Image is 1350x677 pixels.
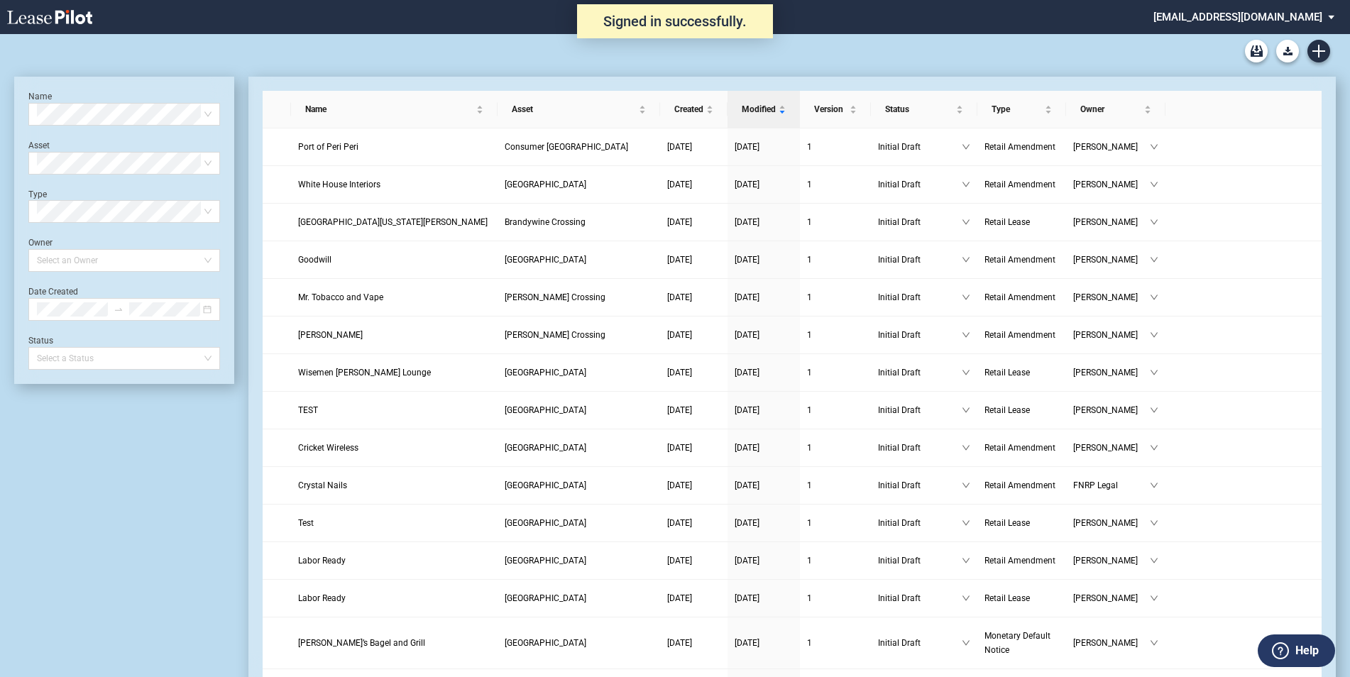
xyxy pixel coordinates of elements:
span: Initial Draft [878,215,962,229]
a: Cricket Wireless [298,441,490,455]
span: Initial Draft [878,636,962,650]
a: Goodwill [298,253,490,267]
span: Retail Amendment [984,443,1055,453]
a: [DATE] [667,636,720,650]
label: Owner [28,238,53,248]
a: Retail Amendment [984,478,1059,492]
a: [GEOGRAPHIC_DATA] [505,636,653,650]
a: [GEOGRAPHIC_DATA] [505,253,653,267]
span: [PERSON_NAME] [1073,177,1150,192]
span: Lemont Village [505,368,586,378]
a: Brandywine Crossing [505,215,653,229]
a: Consumer [GEOGRAPHIC_DATA] [505,140,653,154]
span: [DATE] [735,368,759,378]
span: Initial Draft [878,591,962,605]
a: White House Interiors [298,177,490,192]
a: [DATE] [735,478,793,492]
span: 1 [807,593,812,603]
span: down [1150,639,1158,647]
span: Retail Amendment [984,480,1055,490]
label: Asset [28,141,50,150]
span: Initial Draft [878,177,962,192]
a: Retail Lease [984,516,1059,530]
md-menu: Download Blank Form List [1272,40,1303,62]
span: down [1150,556,1158,565]
a: Monetary Default Notice [984,629,1059,657]
span: [DATE] [667,556,692,566]
span: 1 [807,180,812,189]
span: swap-right [114,304,124,314]
a: Retail Amendment [984,140,1059,154]
a: 1 [807,591,864,605]
span: Joe’s Bagel and Grill [298,638,425,648]
th: Status [871,91,977,128]
span: [DATE] [735,593,759,603]
a: [DATE] [735,177,793,192]
a: 1 [807,636,864,650]
span: Initial Draft [878,516,962,530]
span: Initial Draft [878,554,962,568]
span: [DATE] [667,368,692,378]
span: Retail Lease [984,368,1030,378]
span: down [962,519,970,527]
span: Initial Draft [878,403,962,417]
span: 1 [807,330,812,340]
span: [DATE] [667,217,692,227]
a: [GEOGRAPHIC_DATA] [505,177,653,192]
a: 1 [807,441,864,455]
span: Initial Draft [878,253,962,267]
span: Brandywine Crossing [505,217,586,227]
span: down [962,293,970,302]
span: down [962,143,970,151]
span: [DATE] [667,443,692,453]
span: 1 [807,638,812,648]
span: Initial Draft [878,478,962,492]
a: 1 [807,516,864,530]
span: 1 [807,518,812,528]
a: Retail Amendment [984,290,1059,304]
a: [GEOGRAPHIC_DATA] [505,403,653,417]
a: Test [298,516,490,530]
span: Horizon Village [505,518,586,528]
span: down [1150,406,1158,414]
span: [PERSON_NAME] [1073,554,1150,568]
span: down [962,481,970,490]
span: Initial Draft [878,140,962,154]
span: Monetary Default Notice [984,631,1050,655]
a: [DATE] [667,591,720,605]
a: Labor Ready [298,554,490,568]
a: [DATE] [667,177,720,192]
span: [DATE] [667,180,692,189]
a: [GEOGRAPHIC_DATA] [505,441,653,455]
div: Signed in successfully. [577,4,773,38]
span: [DATE] [667,142,692,152]
span: Version [814,102,847,116]
span: down [962,218,970,226]
span: Initial Draft [878,365,962,380]
a: [GEOGRAPHIC_DATA] [505,365,653,380]
label: Status [28,336,53,346]
span: Retail Lease [984,405,1030,415]
span: Port of Peri Peri [298,142,358,152]
a: [DATE] [735,215,793,229]
span: Retail Lease [984,217,1030,227]
span: [PERSON_NAME] [1073,636,1150,650]
span: Wisemen Barber Lounge [298,368,431,378]
a: 1 [807,177,864,192]
button: Download Blank Form [1276,40,1299,62]
a: [DATE] [667,290,720,304]
span: Test [298,518,314,528]
th: Name [291,91,498,128]
span: [PERSON_NAME] [1073,253,1150,267]
a: Retail Lease [984,365,1059,380]
span: down [962,594,970,602]
a: [DATE] [667,328,720,342]
span: Created [674,102,703,116]
span: Type [992,102,1042,116]
a: [DATE] [667,441,720,455]
span: Retail Lease [984,518,1030,528]
a: [DATE] [667,253,720,267]
span: down [1150,218,1158,226]
span: [DATE] [667,292,692,302]
label: Help [1295,642,1319,660]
